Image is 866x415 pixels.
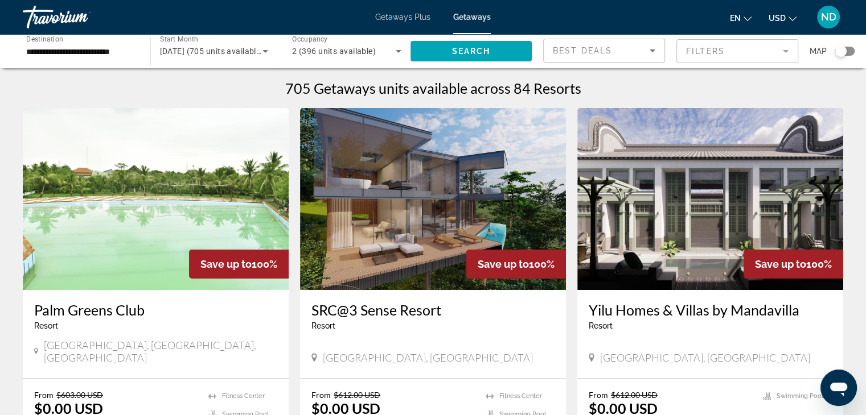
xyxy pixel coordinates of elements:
[34,301,277,318] a: Palm Greens Club
[285,80,581,97] h1: 705 Getaways units available across 84 Resorts
[323,351,533,364] span: [GEOGRAPHIC_DATA], [GEOGRAPHIC_DATA]
[292,35,328,43] span: Occupancy
[577,108,843,290] img: DZ68E01X.jpg
[600,351,810,364] span: [GEOGRAPHIC_DATA], [GEOGRAPHIC_DATA]
[311,301,555,318] a: SRC@3 Sense Resort
[553,46,612,55] span: Best Deals
[56,390,103,400] span: $603.00 USD
[453,13,491,22] a: Getaways
[189,250,289,279] div: 100%
[744,250,843,279] div: 100%
[222,392,265,400] span: Fitness Center
[334,390,380,400] span: $612.00 USD
[499,392,542,400] span: Fitness Center
[160,35,198,43] span: Start Month
[589,321,613,330] span: Resort
[311,321,335,330] span: Resort
[44,339,277,364] span: [GEOGRAPHIC_DATA], [GEOGRAPHIC_DATA], [GEOGRAPHIC_DATA]
[292,47,376,56] span: 2 (396 units available)
[23,2,137,32] a: Travorium
[23,108,289,290] img: DC88O01X.jpg
[611,390,658,400] span: $612.00 USD
[755,258,806,270] span: Save up to
[200,258,252,270] span: Save up to
[769,10,797,26] button: Change currency
[466,250,566,279] div: 100%
[411,41,532,61] button: Search
[810,43,827,59] span: Map
[160,47,264,56] span: [DATE] (705 units available)
[300,108,566,290] img: DZ67I01X.jpg
[589,390,608,400] span: From
[589,301,832,318] a: Yilu Homes & Villas by Mandavilla
[478,258,529,270] span: Save up to
[820,370,857,406] iframe: Button to launch messaging window
[730,14,741,23] span: en
[777,392,823,400] span: Swimming Pool
[730,10,752,26] button: Change language
[814,5,843,29] button: User Menu
[26,35,63,43] span: Destination
[769,14,786,23] span: USD
[553,44,655,57] mat-select: Sort by
[375,13,430,22] a: Getaways Plus
[34,390,54,400] span: From
[821,11,836,23] span: ND
[676,39,798,64] button: Filter
[452,47,490,56] span: Search
[311,390,331,400] span: From
[34,321,58,330] span: Resort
